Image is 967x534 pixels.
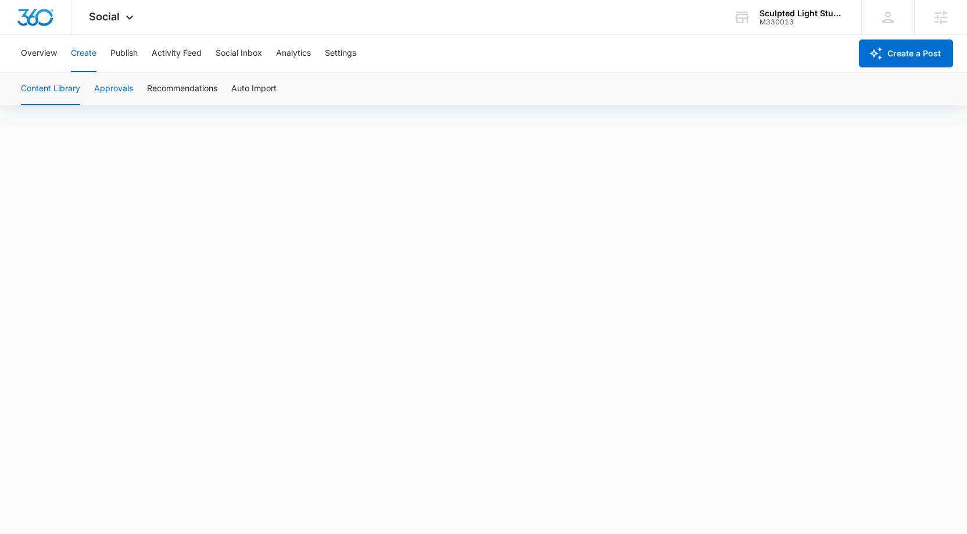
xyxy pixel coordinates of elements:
[94,73,133,105] button: Approvals
[760,9,844,18] div: account name
[71,35,96,72] button: Create
[859,40,953,67] button: Create a Post
[21,73,80,105] button: Content Library
[231,73,277,105] button: Auto Import
[325,35,356,72] button: Settings
[110,35,138,72] button: Publish
[216,35,262,72] button: Social Inbox
[760,18,844,26] div: account id
[152,35,202,72] button: Activity Feed
[147,73,217,105] button: Recommendations
[276,35,311,72] button: Analytics
[89,10,120,23] span: Social
[21,35,57,72] button: Overview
